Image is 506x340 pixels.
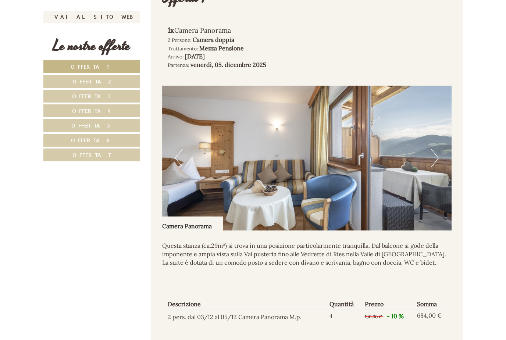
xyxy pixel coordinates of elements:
th: Prezzo [362,298,414,310]
b: Mezza Pensione [199,44,244,52]
div: Camera Panorama [162,216,223,230]
span: Offerta 6 [71,137,112,144]
span: Offerta 7 [72,151,111,158]
b: 1x [168,25,174,35]
span: Offerta 5 [71,122,112,129]
span: Offerta 4 [72,107,111,114]
span: - 10 % [387,312,404,320]
th: Descrizione [168,298,327,310]
th: Somma [414,298,446,310]
p: Questa stanza (ca.29m²) si trova in una posizione particolarmente tranquilla. Dal balcone si gode... [162,241,452,267]
td: 4 [327,310,361,323]
th: Quantità [327,298,361,310]
span: Offerta 2 [72,78,111,85]
span: 190,00 € [365,314,382,319]
span: Offerta 3 [72,93,111,100]
small: 2 Persone: [168,37,191,43]
div: Camera Panorama [168,25,296,36]
td: 684,00 € [414,310,446,323]
small: Arrivo: [168,53,183,60]
span: Offerta 1 [71,63,113,70]
b: Camera doppia [193,36,234,43]
a: Vai al sito web [43,11,140,23]
small: Partenza: [168,62,189,68]
td: 2 pers. dal 03/12 al 05/12 Camera Panorama M.p. [168,310,327,323]
button: Previous [175,149,183,167]
b: [DATE] [185,53,205,60]
small: Trattamento: [168,45,198,52]
img: image [162,86,452,230]
b: venerdì, 05. dicembre 2025 [190,61,266,68]
button: Next [431,149,439,167]
div: Le nostre offerte [43,36,140,57]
